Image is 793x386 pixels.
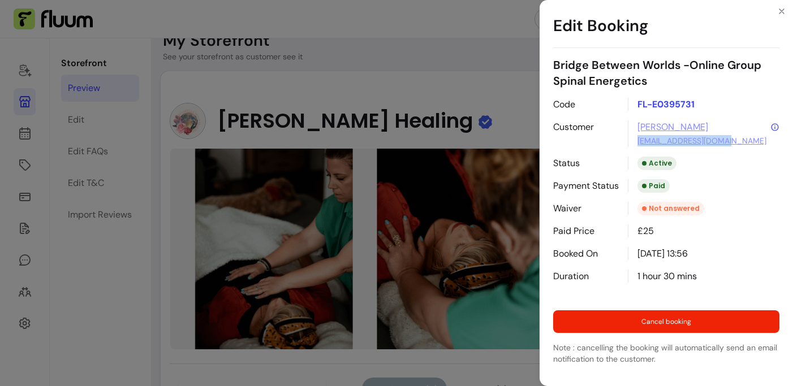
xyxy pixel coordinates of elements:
p: Payment Status [553,179,619,193]
p: Customer [553,120,619,148]
div: 1 hour 30 mins [628,270,779,283]
p: Waiver [553,202,619,215]
h1: Edit Booking [553,5,779,48]
a: [EMAIL_ADDRESS][DOMAIN_NAME] [637,135,766,146]
div: Not answered [637,202,704,215]
div: Paid [637,179,670,193]
div: Active [637,157,676,170]
p: Note : cancelling the booking will automatically send an email notification to the customer. [553,342,779,365]
div: [DATE] 13:56 [628,247,779,261]
p: Booked On [553,247,619,261]
p: Duration [553,270,619,283]
button: Cancel booking [553,310,779,333]
a: [PERSON_NAME] [637,120,708,134]
div: £25 [628,224,779,238]
p: Paid Price [553,224,619,238]
p: Bridge Between Worlds -Online Group Spinal Energetics [553,57,779,89]
p: Status [553,157,619,170]
p: FL-E0395731 [628,98,779,111]
button: Close [773,2,791,20]
p: Code [553,98,619,111]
